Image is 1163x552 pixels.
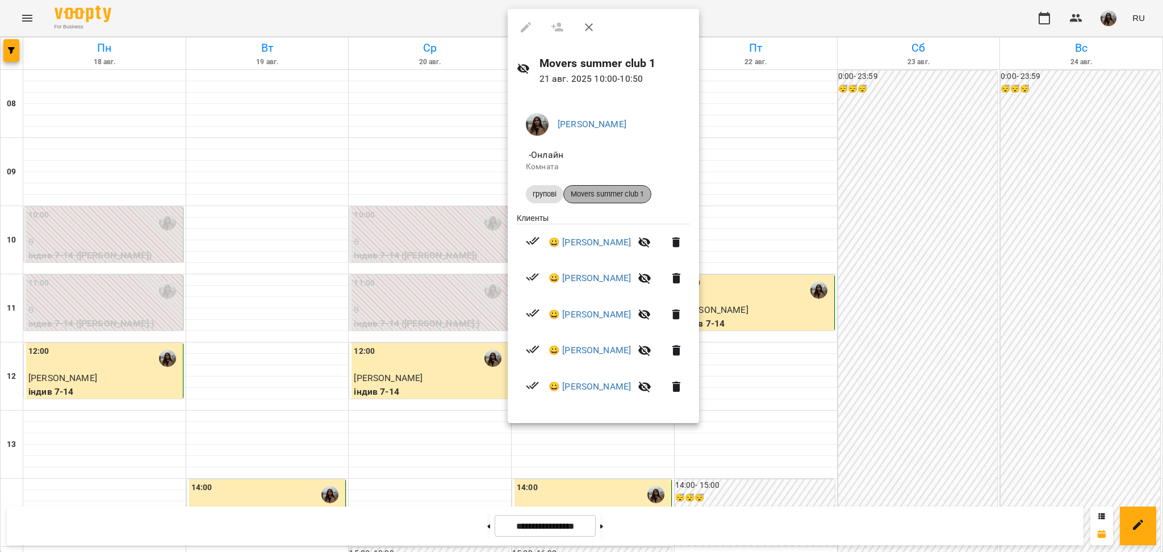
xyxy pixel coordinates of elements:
a: 😀 [PERSON_NAME] [549,236,631,249]
svg: Визит оплачен [526,379,539,392]
svg: Визит оплачен [526,342,539,356]
a: 😀 [PERSON_NAME] [549,271,631,285]
p: 21 авг. 2025 10:00 - 10:50 [539,72,690,86]
ul: Клиенты [517,212,690,409]
p: Комната [526,161,681,173]
svg: Визит оплачен [526,306,539,320]
span: Movers summer club 1 [564,189,651,199]
span: - Онлайн [526,149,566,160]
a: 😀 [PERSON_NAME] [549,344,631,357]
span: групові [526,189,563,199]
svg: Визит оплачен [526,270,539,284]
a: [PERSON_NAME] [558,119,626,129]
svg: Визит оплачен [526,234,539,248]
h6: Movers summer club 1 [539,55,690,72]
div: Movers summer club 1 [563,185,651,203]
img: cf3ea0a0c680b25cc987e5e4629d86f3.jpg [526,113,549,136]
a: 😀 [PERSON_NAME] [549,308,631,321]
a: 😀 [PERSON_NAME] [549,380,631,394]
